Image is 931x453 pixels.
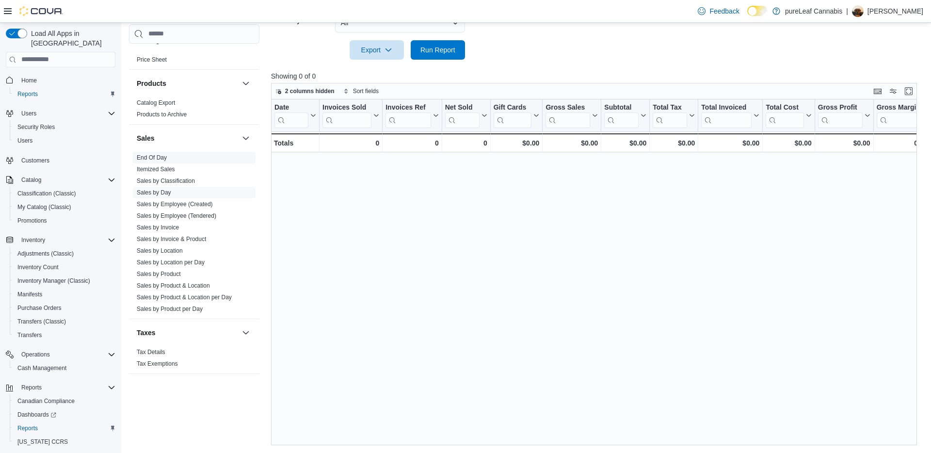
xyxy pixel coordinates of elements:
[445,137,487,149] div: 0
[17,349,115,360] span: Operations
[818,103,863,128] div: Gross Profit
[129,152,259,319] div: Sales
[21,157,49,164] span: Customers
[137,178,195,184] a: Sales by Classification
[14,121,115,133] span: Security Roles
[709,6,739,16] span: Feedback
[385,103,438,128] button: Invoices Ref
[21,176,41,184] span: Catalog
[137,360,178,367] a: Tax Exemptions
[137,328,156,338] h3: Taxes
[14,289,46,300] a: Manifests
[137,111,187,118] a: Products to Archive
[785,5,842,17] p: pureLeaf Cannabis
[240,34,252,46] button: Pricing
[240,78,252,89] button: Products
[10,328,119,342] button: Transfers
[137,165,175,173] span: Itemized Sales
[17,108,115,119] span: Users
[137,282,210,289] a: Sales by Product & Location
[876,103,925,112] div: Gross Margin
[17,277,90,285] span: Inventory Manager (Classic)
[766,103,803,128] div: Total Cost
[17,438,68,446] span: [US_STATE] CCRS
[14,395,115,407] span: Canadian Compliance
[10,394,119,408] button: Canadian Compliance
[137,56,167,63] a: Price Sheet
[137,224,179,231] a: Sales by Invoice
[17,217,47,225] span: Promotions
[14,215,115,226] span: Promotions
[17,154,115,166] span: Customers
[818,137,870,149] div: $0.00
[21,110,36,117] span: Users
[10,274,119,288] button: Inventory Manager (Classic)
[867,5,923,17] p: [PERSON_NAME]
[10,187,119,200] button: Classification (Classic)
[653,103,695,128] button: Total Tax
[17,74,115,86] span: Home
[137,236,206,243] a: Sales by Invoice & Product
[14,289,115,300] span: Manifests
[274,103,316,128] button: Date
[19,6,63,16] img: Cova
[10,200,119,214] button: My Catalog (Classic)
[137,177,195,185] span: Sales by Classification
[445,103,479,128] div: Net Sold
[14,135,115,146] span: Users
[17,397,75,405] span: Canadian Compliance
[137,235,206,243] span: Sales by Invoice & Product
[137,154,167,161] a: End Of Day
[903,85,915,97] button: Enter fullscreen
[137,305,203,313] span: Sales by Product per Day
[274,103,308,128] div: Date
[137,200,213,208] span: Sales by Employee (Created)
[14,88,115,100] span: Reports
[129,97,259,124] div: Products
[17,234,115,246] span: Inventory
[335,13,465,32] button: All
[17,203,71,211] span: My Catalog (Classic)
[385,103,431,112] div: Invoices Ref
[17,90,38,98] span: Reports
[2,173,119,187] button: Catalog
[747,6,768,16] input: Dark Mode
[493,103,531,128] div: Gift Card Sales
[14,436,72,448] a: [US_STATE] CCRS
[14,261,115,273] span: Inventory Count
[14,362,70,374] a: Cash Management
[10,361,119,375] button: Cash Management
[872,85,883,97] button: Keyboard shortcuts
[14,261,63,273] a: Inventory Count
[271,71,923,81] p: Showing 0 of 0
[10,87,119,101] button: Reports
[546,103,598,128] button: Gross Sales
[322,137,379,149] div: 0
[10,301,119,315] button: Purchase Orders
[137,133,238,143] button: Sales
[10,421,119,435] button: Reports
[14,215,51,226] a: Promotions
[14,302,65,314] a: Purchase Orders
[17,349,54,360] button: Operations
[137,259,205,266] a: Sales by Location per Day
[137,189,171,196] span: Sales by Day
[546,137,598,149] div: $0.00
[14,316,115,327] span: Transfers (Classic)
[14,201,115,213] span: My Catalog (Classic)
[17,424,38,432] span: Reports
[2,348,119,361] button: Operations
[14,188,115,199] span: Classification (Classic)
[14,422,42,434] a: Reports
[14,409,60,421] a: Dashboards
[604,103,639,112] div: Subtotal
[21,351,50,358] span: Operations
[17,411,56,419] span: Dashboards
[14,275,115,287] span: Inventory Manager (Classic)
[137,360,178,368] span: Tax Exemptions
[17,263,59,271] span: Inventory Count
[14,422,115,434] span: Reports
